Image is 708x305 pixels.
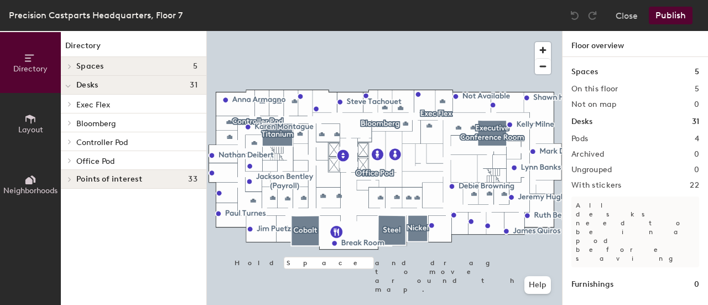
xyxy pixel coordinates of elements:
h2: 22 [690,181,699,190]
h2: Pods [571,135,588,143]
button: Help [524,276,551,294]
h1: Directory [61,40,206,57]
span: Neighborhoods [3,186,58,195]
h1: 31 [692,116,699,128]
h2: 0 [694,150,699,159]
span: Layout [18,125,43,135]
span: Points of interest [76,175,142,184]
span: Exec Flex [76,100,110,110]
span: Office Pod [76,157,114,166]
img: Undo [569,10,580,21]
img: Redo [587,10,598,21]
span: 31 [190,81,197,90]
h2: Not on map [571,100,616,109]
h1: Spaces [571,66,598,78]
span: Desks [76,81,98,90]
span: Directory [13,64,48,74]
h2: With stickers [571,181,622,190]
h1: 5 [695,66,699,78]
h2: Ungrouped [571,166,612,174]
h2: Archived [571,150,604,159]
span: Bloomberg [76,119,116,128]
span: 33 [188,175,197,184]
p: All desks need to be in a pod before saving [571,197,699,267]
h1: Furnishings [571,278,613,291]
h2: 4 [695,135,699,143]
h2: On this floor [571,85,618,94]
button: Publish [649,7,693,24]
span: Spaces [76,62,104,71]
h2: 0 [694,100,699,109]
h1: Floor overview [563,31,708,57]
button: Close [616,7,638,24]
div: Precision Castparts Headquarters, Floor 7 [9,8,183,22]
h1: Desks [571,116,592,128]
span: 5 [193,62,197,71]
h1: 0 [694,278,699,291]
h2: 5 [695,85,699,94]
span: Controller Pod [76,138,128,147]
h2: 0 [694,166,699,174]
